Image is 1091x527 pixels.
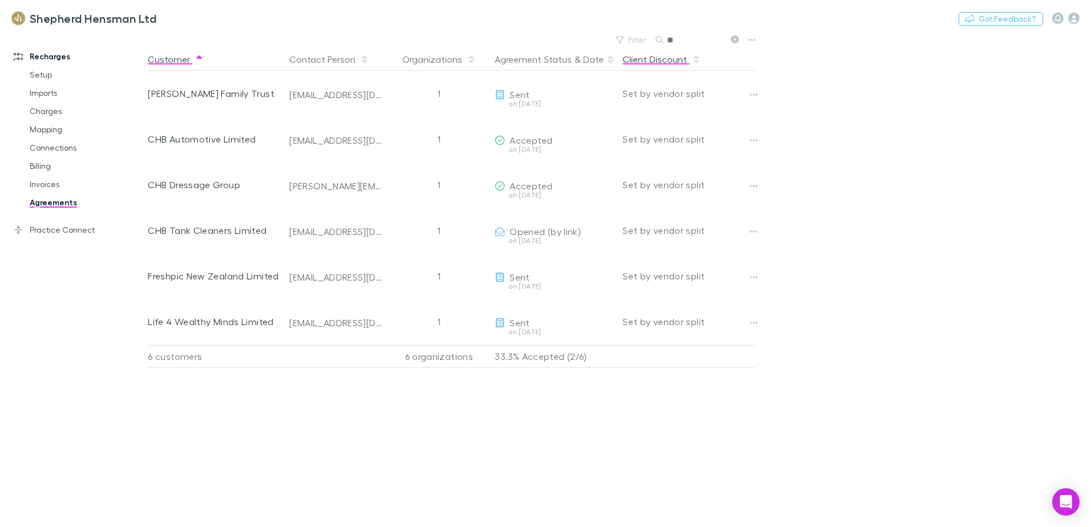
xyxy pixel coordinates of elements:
a: Charges [18,102,154,120]
a: Shepherd Hensman Ltd [5,5,163,32]
a: Practice Connect [2,221,154,239]
div: on [DATE] [495,146,613,153]
span: Sent [510,89,530,100]
button: Customer [148,48,204,71]
div: Set by vendor split [623,208,755,253]
button: Filter [610,33,653,47]
button: Got Feedback? [959,12,1043,26]
a: Setup [18,66,154,84]
div: on [DATE] [495,192,613,198]
div: CHB Automotive Limited [148,116,280,162]
div: Set by vendor split [623,299,755,344]
button: Organizations [402,48,476,71]
a: Invoices [18,175,154,193]
div: [PERSON_NAME] Family Trust [148,71,280,116]
div: 1 [387,116,490,162]
div: Set by vendor split [623,116,755,162]
button: Agreement Status [495,48,572,71]
div: CHB Dressage Group [148,162,280,208]
div: [EMAIL_ADDRESS][DOMAIN_NAME] [289,226,383,237]
a: Recharges [2,47,154,66]
div: 1 [387,162,490,208]
span: Accepted [510,135,552,145]
div: [EMAIL_ADDRESS][DOMAIN_NAME] [289,317,383,329]
div: on [DATE] [495,237,613,244]
a: Imports [18,84,154,102]
span: Opened (by link) [510,226,581,237]
div: Open Intercom Messenger [1052,488,1080,516]
div: Set by vendor split [623,162,755,208]
div: Life 4 Wealthy Minds Limited [148,299,280,344]
button: Date [583,48,604,71]
div: [EMAIL_ADDRESS][DOMAIN_NAME] [289,89,383,100]
a: Mapping [18,120,154,139]
div: 1 [387,299,490,344]
div: [EMAIL_ADDRESS][DOMAIN_NAME] [289,271,383,283]
div: 6 customers [148,345,285,368]
a: Agreements [18,193,154,212]
p: 33.3% Accepted (2/6) [495,346,613,367]
div: [PERSON_NAME][EMAIL_ADDRESS][DOMAIN_NAME] [289,180,383,192]
a: Billing [18,157,154,175]
span: Accepted [510,180,552,191]
div: 6 organizations [387,345,490,368]
h3: Shepherd Hensman Ltd [30,11,156,25]
div: CHB Tank Cleaners Limited [148,208,280,253]
div: [EMAIL_ADDRESS][DOMAIN_NAME] [289,135,383,146]
div: Freshpic New Zealand Limited [148,253,280,299]
span: Sent [510,271,530,282]
div: 1 [387,71,490,116]
span: Sent [510,317,530,328]
button: Client Discount [623,48,701,71]
div: on [DATE] [495,283,613,290]
button: Contact Person [289,48,369,71]
div: 1 [387,253,490,299]
div: on [DATE] [495,100,613,107]
div: on [DATE] [495,329,613,335]
div: 1 [387,208,490,253]
div: Set by vendor split [623,253,755,299]
div: & [495,48,613,71]
a: Connections [18,139,154,157]
div: Set by vendor split [623,71,755,116]
img: Shepherd Hensman Ltd's Logo [11,11,25,25]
